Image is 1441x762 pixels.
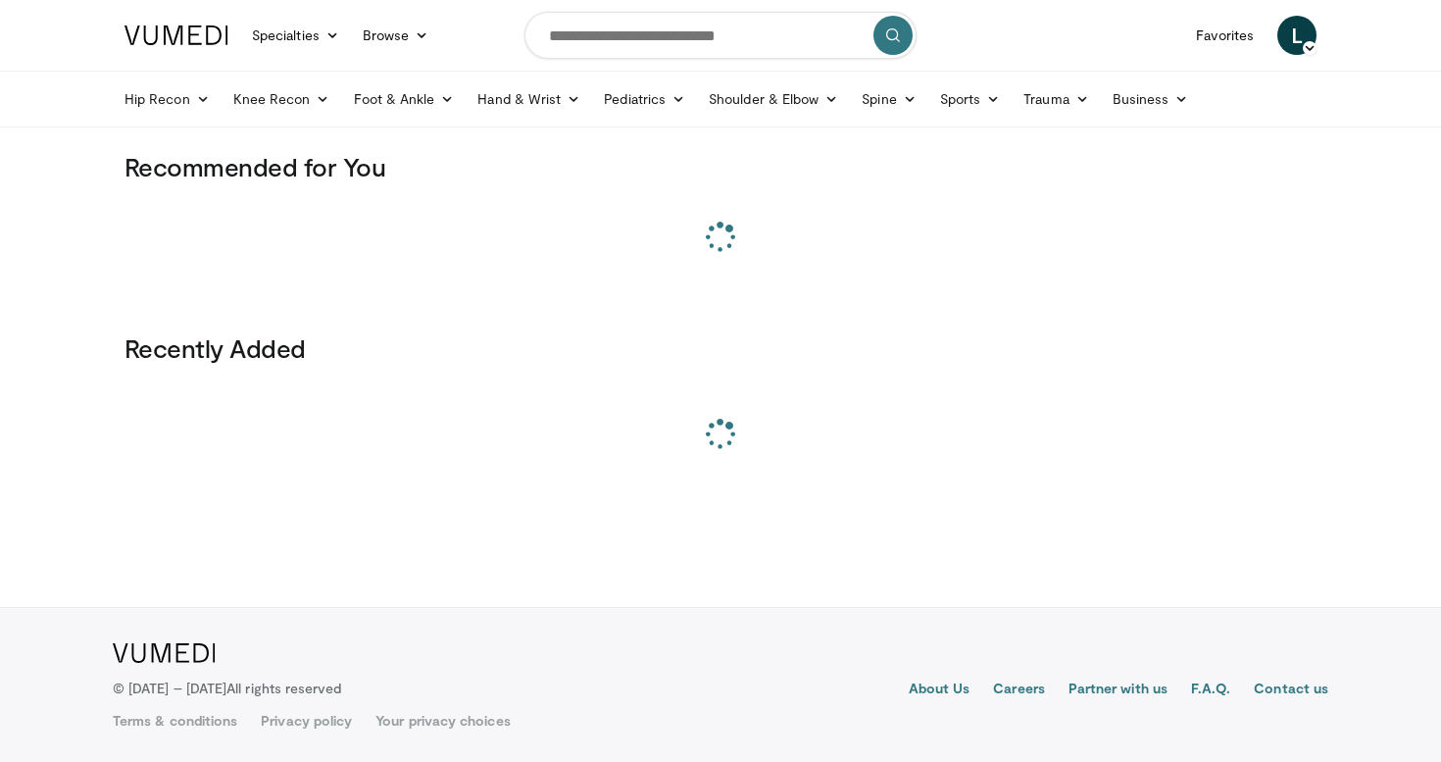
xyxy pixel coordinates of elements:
[113,679,342,698] p: © [DATE] – [DATE]
[1068,679,1168,702] a: Partner with us
[928,79,1013,119] a: Sports
[1101,79,1201,119] a: Business
[1184,16,1266,55] a: Favorites
[240,16,351,55] a: Specialties
[113,79,222,119] a: Hip Recon
[993,679,1045,702] a: Careers
[342,79,467,119] a: Foot & Ankle
[226,680,341,696] span: All rights reserved
[850,79,927,119] a: Spine
[113,711,237,731] a: Terms & conditions
[261,711,352,731] a: Privacy policy
[113,643,216,663] img: VuMedi Logo
[909,679,970,702] a: About Us
[592,79,697,119] a: Pediatrics
[124,332,1317,364] h3: Recently Added
[1012,79,1101,119] a: Trauma
[351,16,441,55] a: Browse
[524,12,917,59] input: Search topics, interventions
[1191,679,1230,702] a: F.A.Q.
[1277,16,1317,55] a: L
[375,711,510,731] a: Your privacy choices
[466,79,592,119] a: Hand & Wrist
[124,25,228,45] img: VuMedi Logo
[124,151,1317,182] h3: Recommended for You
[697,79,850,119] a: Shoulder & Elbow
[1254,679,1328,702] a: Contact us
[222,79,342,119] a: Knee Recon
